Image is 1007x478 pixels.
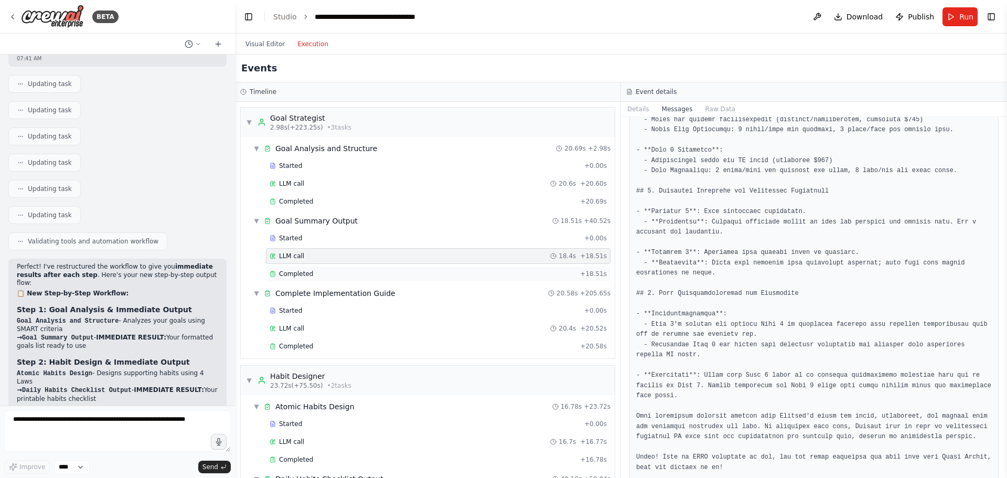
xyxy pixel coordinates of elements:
span: Completed [279,270,313,278]
button: Start a new chat [210,38,227,50]
button: Hide left sidebar [241,9,256,24]
span: 16.78s [561,402,582,411]
span: + 0.00s [584,306,607,315]
span: ▼ [253,144,260,153]
p: Perfect! I've restructured the workflow to give you . Here's your new step-by-step output flow: [17,263,218,288]
button: Send [198,461,231,473]
span: + 40.52s [584,217,610,225]
span: + 16.77s [580,438,607,446]
div: Goal Analysis and Structure [275,143,377,154]
h3: Timeline [250,88,276,96]
code: Atomic Habits Design [17,370,92,377]
div: Habit Designer [270,371,351,381]
span: + 0.00s [584,420,607,428]
span: Improve [19,463,45,471]
button: Run [942,7,978,26]
strong: 📋 New Step-by-Step Workflow: [17,290,128,297]
div: Complete Implementation Guide [275,288,395,299]
span: + 20.58s [580,342,607,350]
span: Run [959,12,973,22]
span: + 0.00s [584,234,607,242]
strong: → [17,334,94,341]
strong: Step 2: Habit Design & Immediate Output [17,358,190,366]
span: ▼ [253,289,260,298]
span: + 18.51s [580,270,607,278]
span: Started [279,420,302,428]
div: Atomic Habits Design [275,401,355,412]
button: Visual Editor [239,38,291,50]
button: Show right sidebar [984,9,999,24]
span: Updating task [28,80,72,88]
div: 07:41 AM [17,55,218,62]
div: Goal Summary Output [275,216,358,226]
div: BETA [92,10,119,23]
span: + 205.65s [580,289,610,298]
span: Started [279,234,302,242]
strong: immediate results after each step [17,263,213,279]
span: 20.58s [556,289,578,298]
span: ▼ [246,376,252,385]
span: Updating task [28,211,72,219]
span: Completed [279,455,313,464]
span: ▼ [253,217,260,225]
span: Send [202,463,218,471]
code: Daily Habits Checklist Output [22,387,132,394]
span: • 3 task s [327,123,351,132]
span: 18.4s [559,252,576,260]
span: + 23.72s [584,402,610,411]
button: Execution [291,38,335,50]
span: Validating tools and automation workflow [28,237,158,246]
code: Goal Analysis and Structure [17,317,119,325]
button: Download [830,7,887,26]
span: ▼ [246,118,252,126]
button: Publish [891,7,938,26]
span: + 20.52s [580,324,607,333]
img: Logo [21,5,84,28]
span: Started [279,306,302,315]
span: 2.98s (+223.25s) [270,123,323,132]
span: Updating task [28,106,72,114]
div: Goal Strategist [270,113,351,123]
span: 20.4s [559,324,576,333]
span: 20.6s [559,179,576,188]
a: Studio [273,13,297,21]
code: Goal Summary Output [22,334,94,342]
span: + 16.78s [580,455,607,464]
button: Raw Data [699,102,742,116]
span: ▼ [253,402,260,411]
span: Completed [279,197,313,206]
span: LLM call [279,438,304,446]
button: Details [621,102,656,116]
span: Download [847,12,883,22]
span: LLM call [279,179,304,188]
li: - Your printable habits checklist [17,386,218,403]
strong: Step 1: Goal Analysis & Immediate Output [17,305,192,314]
span: Updating task [28,185,72,193]
span: + 20.60s [580,179,607,188]
h3: Event details [636,88,677,96]
button: Messages [656,102,699,116]
strong: IMMEDIATE RESULT: [134,386,204,394]
span: LLM call [279,252,304,260]
li: - Designs supporting habits using 4 Laws [17,369,218,386]
strong: → [17,386,132,394]
button: Click to speak your automation idea [211,434,227,450]
span: + 18.51s [580,252,607,260]
li: - Your formatted goals list ready to use [17,334,218,350]
span: Started [279,162,302,170]
span: Publish [908,12,934,22]
nav: breadcrumb [273,12,433,22]
button: Switch to previous chat [180,38,206,50]
span: Completed [279,342,313,350]
span: 23.72s (+75.50s) [270,381,323,390]
span: + 0.00s [584,162,607,170]
h2: Events [241,61,277,76]
span: 18.51s [561,217,582,225]
span: Updating task [28,158,72,167]
span: LLM call [279,324,304,333]
span: + 2.98s [588,144,610,153]
button: Improve [4,460,50,474]
li: - Analyzes your goals using SMART criteria [17,317,218,334]
span: 16.7s [559,438,576,446]
span: • 2 task s [327,381,351,390]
